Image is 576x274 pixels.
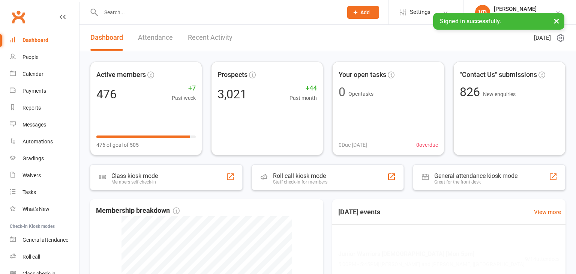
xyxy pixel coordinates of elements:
[172,83,196,94] span: +7
[96,88,117,100] div: 476
[460,69,537,80] span: "Contact Us" submissions
[138,25,173,51] a: Attendance
[339,69,386,80] span: Your open tasks
[111,172,158,179] div: Class kiosk mode
[534,208,561,217] a: View more
[10,150,79,167] a: Gradings
[273,172,327,179] div: Roll call kiosk mode
[494,6,537,12] div: [PERSON_NAME]
[338,260,525,268] span: 5:00PM - 5:45PM | [PERSON_NAME] and [PERSON_NAME] | [GEOGRAPHIC_DATA]
[10,32,79,49] a: Dashboard
[338,249,525,259] span: Junior Warriors [DEMOGRAPHIC_DATA] [Mon 5pm]
[22,139,53,145] div: Automations
[22,237,68,243] div: General attendance
[550,13,563,29] button: ×
[10,133,79,150] a: Automations
[22,189,36,195] div: Tasks
[22,54,38,60] div: People
[10,83,79,99] a: Payments
[416,141,438,149] span: 0 overdue
[188,25,232,51] a: Recent Activity
[339,86,345,98] div: 0
[111,179,158,185] div: Members self check-in
[99,7,337,18] input: Search...
[347,6,379,19] button: Add
[22,88,46,94] div: Payments
[434,172,517,179] div: General attendance kiosk mode
[10,167,79,184] a: Waivers
[494,12,537,19] div: Fife Kickboxing
[10,248,79,265] a: Roll call
[460,85,483,99] span: 826
[289,94,317,102] span: Past month
[10,201,79,218] a: What's New
[90,25,123,51] a: Dashboard
[9,8,28,26] a: Clubworx
[22,206,49,212] div: What's New
[22,254,40,260] div: Roll call
[217,88,247,100] div: 3,021
[96,205,180,216] span: Membership breakdown
[10,99,79,116] a: Reports
[22,172,41,178] div: Waivers
[22,37,48,43] div: Dashboard
[534,33,551,42] span: [DATE]
[10,49,79,66] a: People
[96,141,139,149] span: 476 of goal of 505
[10,232,79,248] a: General attendance kiosk mode
[96,69,146,80] span: Active members
[475,5,490,20] div: VD
[172,94,196,102] span: Past week
[22,71,43,77] div: Calendar
[10,116,79,133] a: Messages
[10,66,79,83] a: Calendar
[22,105,41,111] div: Reports
[410,4,430,21] span: Settings
[217,69,247,80] span: Prospects
[483,91,516,97] span: New enquiries
[440,18,501,25] span: Signed in successfully.
[10,184,79,201] a: Tasks
[339,141,367,149] span: 0 Due [DATE]
[22,155,44,161] div: Gradings
[348,91,373,97] span: Open tasks
[434,179,517,185] div: Great for the front desk
[360,9,370,15] span: Add
[332,205,386,219] h3: [DATE] events
[22,122,46,128] div: Messages
[289,83,317,94] span: +44
[273,179,327,185] div: Staff check-in for members
[525,254,559,263] span: 9 / 14 attendees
